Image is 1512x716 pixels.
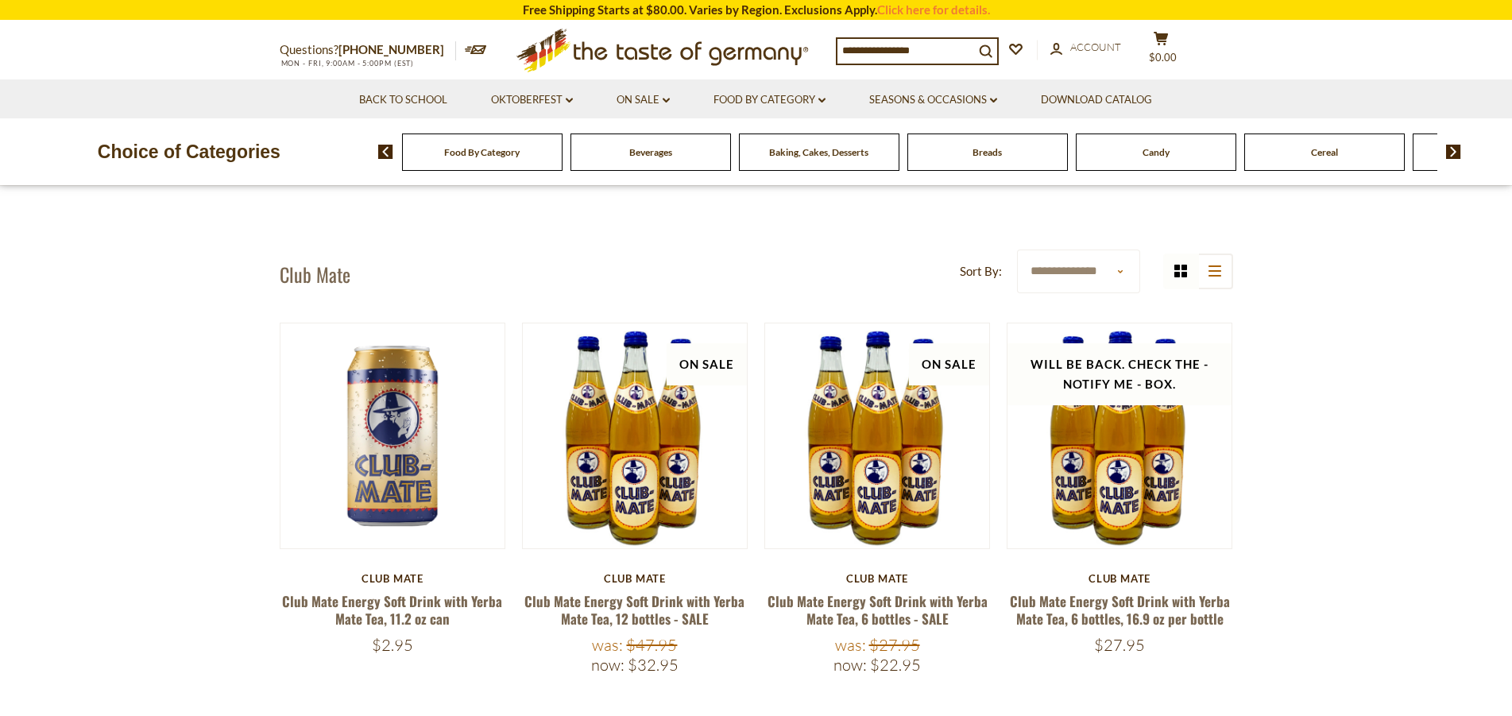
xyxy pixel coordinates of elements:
a: Club Mate Energy Soft Drink with Yerba Mate Tea, 6 bottles - SALE [768,591,988,628]
img: Club [523,323,748,548]
span: $47.95 [626,635,677,655]
p: Questions? [280,40,456,60]
a: Account [1050,39,1121,56]
a: Food By Category [444,146,520,158]
a: Breads [973,146,1002,158]
a: Club Mate Energy Soft Drink with Yerba Mate Tea, 6 bottles, 16.9 oz per bottle [1010,591,1230,628]
span: $27.95 [1094,635,1145,655]
label: Was: [835,635,866,655]
a: Club Mate Energy Soft Drink with Yerba Mate Tea, 12 bottles - SALE [524,591,744,628]
span: Account [1070,41,1121,53]
span: $22.95 [870,655,921,675]
h1: Club Mate [280,262,350,286]
img: Club [765,323,990,548]
a: Candy [1143,146,1170,158]
div: Club Mate [280,572,506,585]
label: Now: [591,655,625,675]
span: $2.95 [372,635,413,655]
span: $32.95 [628,655,679,675]
a: Click here for details. [877,2,990,17]
img: Club [280,323,505,548]
a: [PHONE_NUMBER] [338,42,444,56]
span: $27.95 [869,635,920,655]
a: Back to School [359,91,447,109]
a: Beverages [629,146,672,158]
a: Seasons & Occasions [869,91,997,109]
a: On Sale [617,91,670,109]
div: Club Mate [522,572,748,585]
button: $0.00 [1138,31,1185,71]
label: Now: [833,655,867,675]
label: Sort By: [960,261,1002,281]
a: Club Mate Energy Soft Drink with Yerba Mate Tea, 11.2 oz can [282,591,502,628]
img: previous arrow [378,145,393,159]
div: Club Mate [764,572,991,585]
a: Baking, Cakes, Desserts [769,146,868,158]
a: Oktoberfest [491,91,573,109]
div: Club Mate [1007,572,1233,585]
label: Was: [592,635,623,655]
a: Food By Category [713,91,826,109]
span: $0.00 [1149,51,1177,64]
span: MON - FRI, 9:00AM - 5:00PM (EST) [280,59,415,68]
img: Club [1007,323,1232,548]
a: Cereal [1311,146,1338,158]
img: next arrow [1446,145,1461,159]
a: Download Catalog [1041,91,1152,109]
